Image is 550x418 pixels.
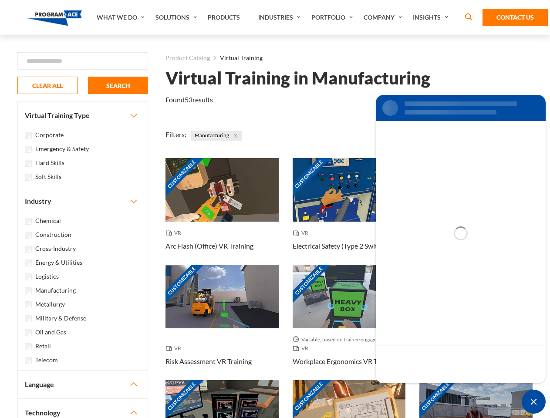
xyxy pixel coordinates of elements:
[165,265,279,380] a: Customizable Thumbnail - Risk Assessment VR Training VR Risk Assessment VR Training
[165,71,430,86] h1: Virtual Training in Manufacturing
[27,10,82,26] img: Program-Ace
[165,94,213,105] p: Found results
[25,146,32,153] input: Emergency & Safety
[165,130,186,138] span: Filters:
[25,343,32,350] input: Retail
[522,390,546,414] div: Chat Widget
[293,356,398,367] h3: Workplace Ergonomics VR Training
[293,241,406,251] h3: Electrical Safety (Type 2 Switchgear) VR Training
[293,265,406,380] a: Customizable Thumbnail - Workplace Ergonomics VR Training Variable, based on trainee engagement w...
[35,172,61,182] label: Soft Skills
[165,229,185,237] span: VR
[35,286,76,295] label: Manufacturing
[231,131,240,141] button: Close
[165,158,279,265] a: Customizable Thumbnail - Arc Flash (Office) VR Training VR Arc Flash (Office) VR Training
[35,258,82,267] label: Energy & Utilities
[25,357,32,364] input: Telecom
[293,335,406,344] span: Variable, based on trainee engagement with exercises.
[35,341,51,351] label: Retail
[18,371,148,398] button: Language
[18,187,148,215] button: Industry
[165,344,185,353] span: VR
[25,246,32,253] input: Cross-Industry
[293,158,406,265] a: Customizable Thumbnail - Electrical Safety (Type 2 Switchgear) VR Training VR Electrical Safety (...
[185,95,192,104] em: 53
[25,160,32,167] input: Hard Skills
[35,158,64,168] label: Hard Skills
[35,313,86,323] label: Military & Defense
[25,329,32,336] input: Oil and Gas
[35,300,65,309] label: Metallurgy
[165,241,253,251] h3: Arc Flash (Office) VR Training
[25,260,32,266] input: Energy & Utilities
[25,218,32,225] input: Chemical
[210,52,263,64] li: Virtual Training
[25,232,32,239] input: Construction
[165,52,533,64] nav: breadcrumb
[25,287,32,294] input: Manufacturing
[191,131,242,141] span: Manufacturing
[25,273,32,280] input: Logistics
[35,327,66,337] label: Oil and Gas
[35,272,59,281] label: Logistics
[25,132,32,139] input: Corporate
[25,301,32,308] input: Metallurgy
[17,77,78,94] button: CLEAR ALL
[35,144,89,154] label: Emergency & Safety
[522,390,546,414] span: Minimize live chat window
[165,356,252,367] h3: Risk Assessment VR Training
[25,315,32,322] input: Military & Defense
[18,101,148,129] button: Virtual Training Type
[165,52,210,64] a: Product Catalog
[35,355,58,365] label: Telecom
[293,344,312,353] span: VR
[35,216,61,226] label: Chemical
[483,9,548,26] a: Contact Us
[25,174,32,181] input: Soft Skills
[293,229,312,237] span: VR
[35,244,76,253] label: Cross-Industry
[374,93,548,385] iframe: SalesIQ Chat Window
[35,230,71,239] label: Construction
[35,130,64,140] label: Corporate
